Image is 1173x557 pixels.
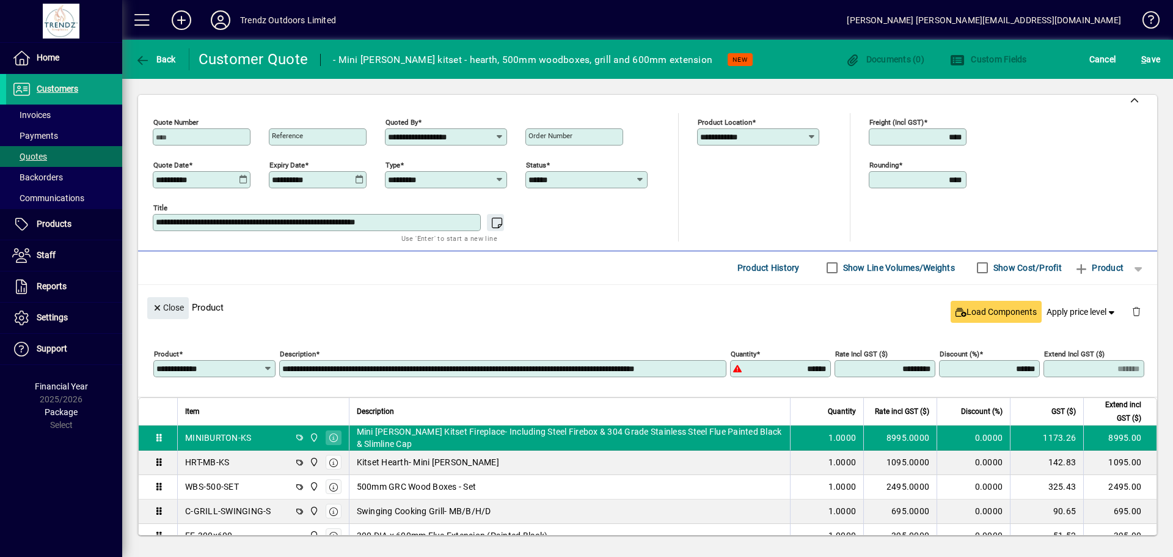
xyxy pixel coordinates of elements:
[6,43,122,73] a: Home
[950,54,1027,64] span: Custom Fields
[937,475,1010,500] td: 0.0000
[828,529,857,542] span: 1.0000
[737,258,800,278] span: Product History
[828,405,856,418] span: Quantity
[828,481,857,493] span: 1.0000
[1083,451,1157,475] td: 1095.00
[1047,306,1117,319] span: Apply price level
[185,405,200,418] span: Item
[152,298,184,318] span: Close
[1083,475,1157,500] td: 2495.00
[1086,48,1119,70] button: Cancel
[333,50,712,70] div: - Mini [PERSON_NAME] kitset - hearth, 500mm woodboxes, grill and 600mm extension
[733,257,805,279] button: Product History
[12,193,84,203] span: Communications
[1122,306,1151,317] app-page-header-button: Delete
[1010,524,1083,548] td: 51.52
[956,306,1037,319] span: Load Components
[37,250,56,260] span: Staff
[269,160,305,169] mat-label: Expiry date
[45,407,78,417] span: Package
[306,456,320,469] span: New Plymouth
[875,405,929,418] span: Rate incl GST ($)
[6,209,122,240] a: Products
[937,500,1010,524] td: 0.0000
[185,432,251,444] div: MINIBURTON-KS
[842,48,927,70] button: Documents (0)
[828,505,857,517] span: 1.0000
[828,456,857,468] span: 1.0000
[386,117,418,126] mat-label: Quoted by
[185,529,233,542] div: FE-300x600
[733,56,748,64] span: NEW
[940,349,979,358] mat-label: Discount (%)
[1083,524,1157,548] td: 395.00
[871,529,929,542] div: 395.0000
[6,334,122,364] a: Support
[37,219,71,229] span: Products
[306,480,320,493] span: New Plymouth
[1089,50,1116,69] span: Cancel
[869,117,924,126] mat-label: Freight (incl GST)
[526,160,546,169] mat-label: Status
[698,117,752,126] mat-label: Product location
[1091,398,1141,425] span: Extend incl GST ($)
[37,344,67,353] span: Support
[1083,426,1157,451] td: 8995.00
[731,349,756,358] mat-label: Quantity
[869,160,899,169] mat-label: Rounding
[144,301,192,312] app-page-header-button: Close
[6,146,122,167] a: Quotes
[153,203,167,212] mat-label: Title
[357,505,491,517] span: Swinging Cooking Grill- MB/B/H/D
[357,456,499,468] span: Kitset Hearth- Mini [PERSON_NAME]
[1074,258,1124,278] span: Product
[937,426,1010,451] td: 0.0000
[280,349,316,358] mat-label: Description
[306,431,320,444] span: New Plymouth
[871,481,929,493] div: 2495.0000
[37,53,59,62] span: Home
[1083,500,1157,524] td: 695.00
[37,84,78,94] span: Customers
[6,105,122,125] a: Invoices
[12,172,63,182] span: Backorders
[201,9,240,31] button: Profile
[828,432,857,444] span: 1.0000
[240,10,336,30] div: Trendz Outdoors Limited
[135,54,176,64] span: Back
[6,271,122,302] a: Reports
[6,240,122,271] a: Staff
[122,48,189,70] app-page-header-button: Back
[357,405,394,418] span: Description
[306,529,320,542] span: New Plymouth
[6,167,122,188] a: Backorders
[1010,426,1083,451] td: 1173.26
[1010,500,1083,524] td: 90.65
[199,50,309,69] div: Customer Quote
[1051,405,1076,418] span: GST ($)
[162,9,201,31] button: Add
[951,301,1042,323] button: Load Components
[357,529,548,542] span: 300 DIA x 600mm Flue Extension (Painted Black)
[1068,257,1130,279] button: Product
[386,160,400,169] mat-label: Type
[961,405,1003,418] span: Discount (%)
[154,349,179,358] mat-label: Product
[272,131,303,140] mat-label: Reference
[835,349,888,358] mat-label: Rate incl GST ($)
[6,188,122,208] a: Communications
[528,131,572,140] mat-label: Order number
[1010,451,1083,475] td: 142.83
[1010,475,1083,500] td: 325.43
[871,456,929,468] div: 1095.0000
[991,262,1062,274] label: Show Cost/Profit
[1122,297,1151,326] button: Delete
[871,505,929,517] div: 695.0000
[937,451,1010,475] td: 0.0000
[132,48,179,70] button: Back
[147,297,189,319] button: Close
[1141,50,1160,69] span: ave
[306,504,320,518] span: New Plymouth
[871,432,929,444] div: 8995.0000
